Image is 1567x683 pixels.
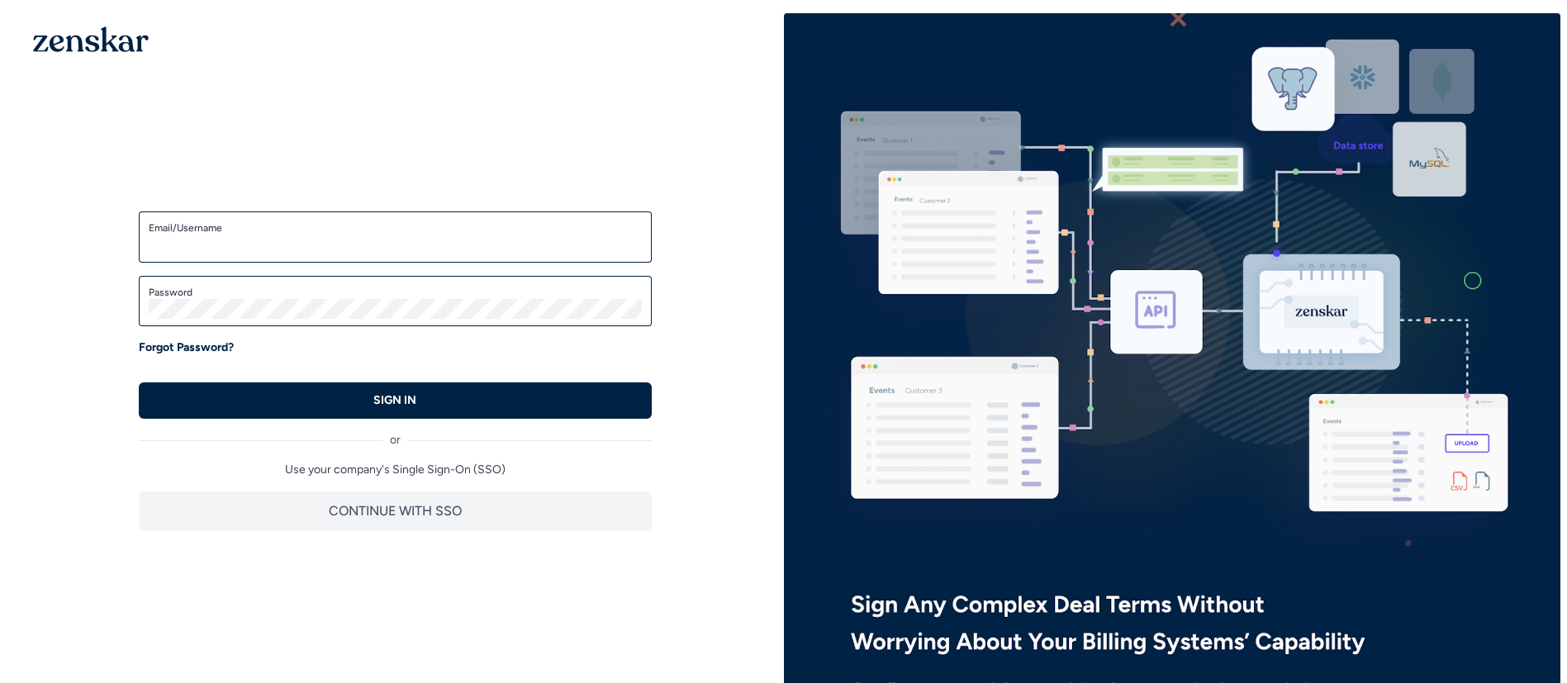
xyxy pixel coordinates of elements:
[139,491,652,531] button: CONTINUE WITH SSO
[149,286,642,299] label: Password
[33,26,149,52] img: 1OGAJ2xQqyY4LXKgY66KYq0eOWRCkrZdAb3gUhuVAqdWPZE9SRJmCz+oDMSn4zDLXe31Ii730ItAGKgCKgCCgCikA4Av8PJUP...
[373,392,416,409] p: SIGN IN
[139,462,652,478] p: Use your company's Single Sign-On (SSO)
[139,419,652,448] div: or
[149,221,642,235] label: Email/Username
[139,339,234,356] a: Forgot Password?
[139,382,652,419] button: SIGN IN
